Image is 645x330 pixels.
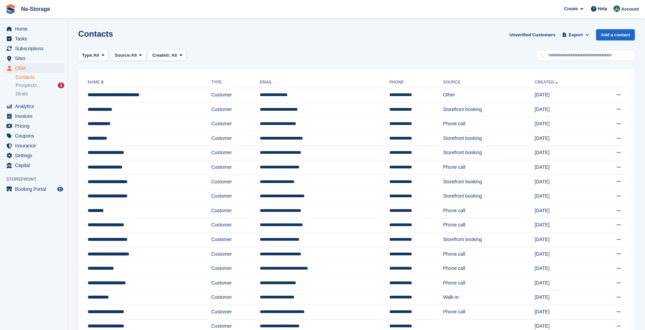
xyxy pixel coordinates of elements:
td: Customer [211,160,260,175]
td: [DATE] [534,117,593,131]
td: [DATE] [534,88,593,103]
td: Phone call [443,218,534,233]
span: Analytics [15,102,56,111]
td: Storefront booking [443,189,534,204]
a: Contacts [16,74,64,80]
td: Customer [211,102,260,117]
td: Phone call [443,117,534,131]
button: Type: All [78,50,108,61]
span: All [171,53,177,58]
button: Created: All [149,50,186,61]
a: Prospects 1 [16,82,64,89]
td: Customer [211,131,260,146]
span: CRM [15,63,56,73]
span: Deals [16,91,28,97]
th: Email [260,77,389,88]
td: Customer [211,146,260,160]
th: Source [443,77,534,88]
td: [DATE] [534,102,593,117]
a: menu [3,34,64,43]
span: All [94,52,99,59]
td: Customer [211,247,260,261]
a: menu [3,102,64,111]
a: menu [3,44,64,53]
td: [DATE] [534,146,593,160]
span: Prospects [16,82,37,89]
td: Customer [211,117,260,131]
td: Customer [211,261,260,276]
button: Source: All [111,50,146,61]
span: Settings [15,151,56,160]
span: Created: [152,53,170,58]
span: Subscriptions [15,44,56,53]
td: Customer [211,189,260,204]
td: [DATE] [534,290,593,305]
td: [DATE] [534,203,593,218]
td: Customer [211,88,260,103]
td: Customer [211,233,260,247]
img: stora-icon-8386f47178a22dfd0bd8f6a31ec36ba5ce8667c1dd55bd0f319d3a0aa187defe.svg [5,4,16,14]
span: Sites [15,54,56,63]
span: Tasks [15,34,56,43]
td: Customer [211,175,260,189]
span: Help [598,5,607,12]
td: Storefront booking [443,233,534,247]
td: Storefront booking [443,102,534,117]
td: [DATE] [534,189,593,204]
span: Export [569,32,583,38]
td: Phone call [443,261,534,276]
td: Phone call [443,203,534,218]
td: [DATE] [534,305,593,319]
span: Booking Portal [15,184,56,194]
span: Source: [115,52,131,59]
a: menu [3,54,64,63]
td: Customer [211,203,260,218]
td: Other [443,88,534,103]
span: Coupons [15,131,56,141]
td: [DATE] [534,160,593,175]
td: Phone call [443,305,534,319]
span: Storefront [6,176,68,183]
td: Customer [211,305,260,319]
td: Storefront booking [443,146,534,160]
a: menu [3,161,64,170]
a: Deals [16,90,64,97]
a: Add a contact [596,29,635,40]
td: Customer [211,290,260,305]
td: [DATE] [534,261,593,276]
a: Name [88,80,105,85]
a: Created [534,80,559,85]
span: Account [621,6,639,13]
td: Walk-in [443,290,534,305]
td: Phone call [443,247,534,261]
td: Customer [211,218,260,233]
a: menu [3,111,64,121]
td: [DATE] [534,218,593,233]
div: 1 [58,82,64,88]
span: Pricing [15,121,56,131]
a: Unverified Customers [507,29,558,40]
span: Type: [82,52,94,59]
span: All [131,52,137,59]
a: menu [3,184,64,194]
td: [DATE] [534,276,593,290]
th: Phone [389,77,443,88]
a: Ne-Storage [18,3,53,15]
td: [DATE] [534,175,593,189]
th: Type [211,77,260,88]
a: menu [3,63,64,73]
td: Customer [211,276,260,290]
span: Home [15,24,56,34]
span: Insurance [15,141,56,150]
span: Invoices [15,111,56,121]
a: menu [3,131,64,141]
a: Preview store [56,185,64,193]
a: menu [3,141,64,150]
span: Create [564,5,578,12]
td: Storefront booking [443,175,534,189]
a: menu [3,24,64,34]
td: Phone call [443,160,534,175]
img: Charlotte Nesbitt [613,5,620,12]
td: Storefront booking [443,131,534,146]
a: menu [3,121,64,131]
